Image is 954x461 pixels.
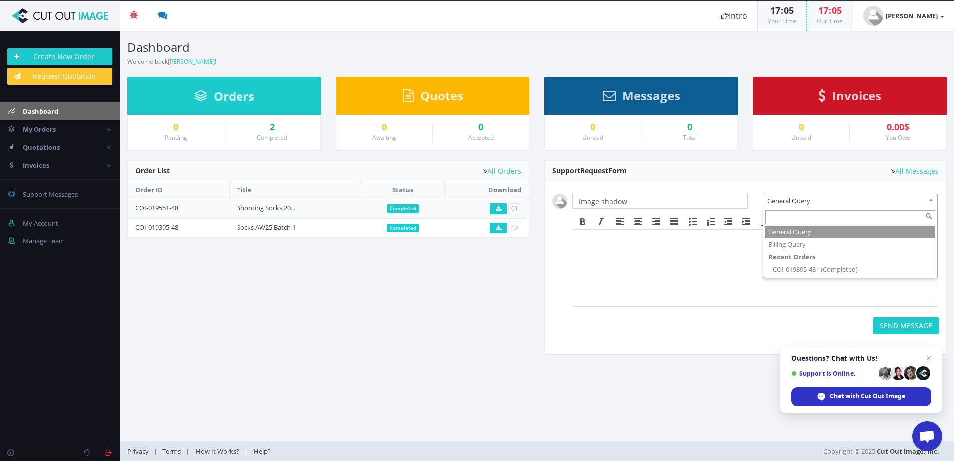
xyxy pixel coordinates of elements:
small: Unread [582,133,603,142]
a: Request Quotation [7,68,112,85]
a: Open chat [912,421,942,451]
div: Align right [647,215,665,228]
button: SEND MESSAGE [873,317,939,334]
div: Align left [611,215,629,228]
a: Shooting Socks 2025 - Re-Cut [237,203,323,212]
span: 17 [818,4,828,16]
a: Orders [194,94,254,103]
small: Total [683,133,697,142]
a: Help? [249,447,276,456]
span: Invoices [832,87,881,104]
small: Awaiting [372,133,396,142]
a: COI-019395-48 [135,223,178,231]
a: All Messages [891,167,939,175]
span: : [780,4,784,16]
small: Welcome back ! [127,57,216,66]
a: 0 [135,122,216,132]
a: 0 [761,122,842,132]
span: Orders [214,88,254,104]
iframe: Rich Text Area. Press ALT-F9 for menu. Press ALT-F10 for toolbar. Press ALT-0 for help [573,230,938,306]
div: Clear formatting [756,215,774,228]
div: Bullet list [684,215,702,228]
span: 17 [770,4,780,16]
th: Download [444,181,529,199]
span: Support is Online. [791,370,875,377]
span: How It Works? [196,447,239,456]
a: Socks AW25 Batch 1 [237,223,296,231]
span: Invoices [23,161,49,170]
a: All Orders [483,167,521,175]
li: Recent Orders [765,251,935,263]
small: Our Time [817,17,843,25]
span: My Account [23,219,58,228]
div: Decrease indent [719,215,737,228]
span: Quotations [23,143,60,152]
small: Accepted [468,133,494,142]
div: Bold [574,215,592,228]
a: 0 [344,122,425,132]
img: Cut Out Image [7,8,112,23]
span: Manage Team [23,236,65,245]
a: 0 [440,122,521,132]
th: Title [230,181,361,199]
li: Billing Query [765,238,935,251]
a: Intro [711,1,757,31]
input: Subject [572,194,748,209]
div: 0 [649,122,730,132]
a: Terms [157,447,186,456]
a: 0 [552,122,633,132]
li: General Query [765,226,935,238]
span: Request [580,166,608,175]
th: Order ID [128,181,230,199]
small: Completed [257,133,287,142]
span: Support Messages [23,190,78,199]
th: Status [361,181,445,199]
span: Quotes [420,87,463,104]
span: 05 [784,4,794,16]
div: Increase indent [737,215,755,228]
a: Create New Order [7,48,112,65]
small: You Owe [886,133,910,142]
img: user_default.jpg [863,6,883,26]
a: Cut Out Image, Inc. [877,447,939,456]
a: COI-019551-48 [135,203,178,212]
h3: Dashboard [127,41,529,54]
span: Order List [135,166,170,175]
small: Unpaid [791,133,811,142]
div: Justify [665,215,683,228]
div: | | | [127,441,674,461]
a: 2 [232,122,313,132]
a: Invoices [818,93,881,102]
span: Questions? Chat with Us! [791,354,931,362]
small: Your Time [768,17,796,25]
span: Chat with Cut Out Image [830,392,905,401]
span: My Orders [23,125,56,134]
span: Messages [622,87,680,104]
li: COI-019395-48 - (Completed) [765,263,935,276]
span: Support Form [552,166,627,175]
span: 05 [832,4,842,16]
small: Pending [165,133,187,142]
span: : [828,4,832,16]
a: Quotes [403,93,463,102]
span: Completed [387,224,419,232]
span: Chat with Cut Out Image [791,387,931,406]
div: 0.00$ [857,122,939,132]
div: Numbered list [702,215,719,228]
a: Privacy [127,447,154,456]
div: Align center [629,215,647,228]
img: user_default.jpg [552,194,567,209]
a: [PERSON_NAME] [853,1,954,31]
strong: [PERSON_NAME] [886,11,938,20]
a: Messages [603,93,680,102]
a: How It Works? [189,447,245,456]
span: Dashboard [23,107,58,116]
span: Completed [387,204,419,213]
span: Copyright © 2025, [823,446,939,456]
